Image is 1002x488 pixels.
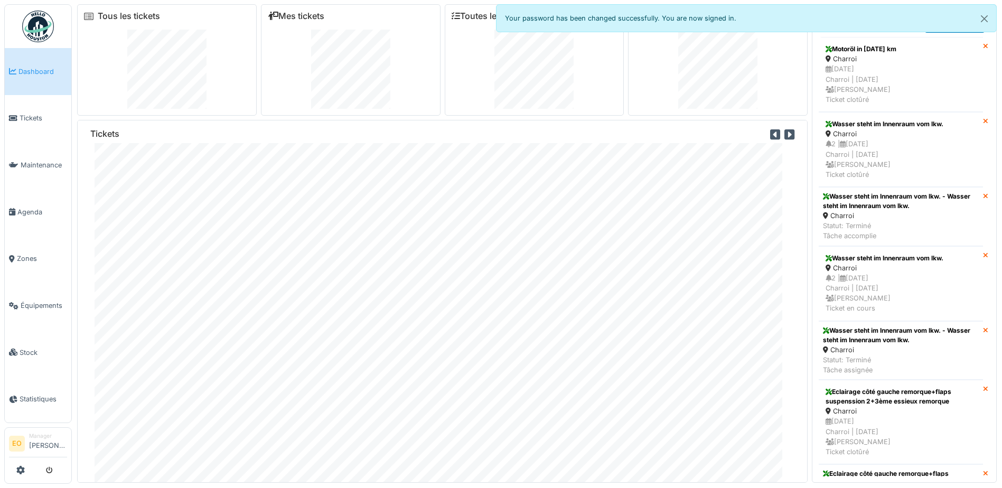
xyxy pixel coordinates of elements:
[21,301,67,311] span: Équipements
[98,11,160,21] a: Tous les tickets
[826,263,976,273] div: Charroi
[819,246,983,321] a: Wasser steht im Innenraum vom lkw. Charroi 2 |[DATE]Charroi | [DATE] [PERSON_NAME]Ticket en cours
[268,11,324,21] a: Mes tickets
[5,282,71,329] a: Équipements
[826,129,976,139] div: Charroi
[826,44,976,54] div: Motoröl in [DATE] km
[823,326,979,345] div: Wasser steht im Innenraum vom lkw. - Wasser steht im Innenraum vom lkw.
[972,5,996,33] button: Close
[823,221,979,241] div: Statut: Terminé Tâche accomplie
[823,211,979,221] div: Charroi
[819,380,983,464] a: Eclairage côté gauche remorque+flaps suspenssion 2+3ème essieux remorque Charroi [DATE]Charroi | ...
[22,11,54,42] img: Badge_color-CXgf-gQk.svg
[5,236,71,283] a: Zones
[29,432,67,440] div: Manager
[826,64,976,105] div: [DATE] Charroi | [DATE] [PERSON_NAME] Ticket clotûré
[826,273,976,314] div: 2 | [DATE] Charroi | [DATE] [PERSON_NAME] Ticket en cours
[18,67,67,77] span: Dashboard
[9,436,25,452] li: EO
[826,254,976,263] div: Wasser steht im Innenraum vom lkw.
[5,189,71,236] a: Agenda
[5,95,71,142] a: Tickets
[21,160,67,170] span: Maintenance
[823,355,979,375] div: Statut: Terminé Tâche assignée
[5,329,71,376] a: Stock
[452,11,530,21] a: Toutes les tâches
[5,376,71,423] a: Statistiques
[826,416,976,457] div: [DATE] Charroi | [DATE] [PERSON_NAME] Ticket clotûré
[819,321,983,380] a: Wasser steht im Innenraum vom lkw. - Wasser steht im Innenraum vom lkw. Charroi Statut: TerminéTâ...
[823,192,979,211] div: Wasser steht im Innenraum vom lkw. - Wasser steht im Innenraum vom lkw.
[29,432,67,455] li: [PERSON_NAME]
[819,187,983,246] a: Wasser steht im Innenraum vom lkw. - Wasser steht im Innenraum vom lkw. Charroi Statut: TerminéTâ...
[826,54,976,64] div: Charroi
[9,432,67,457] a: EO Manager[PERSON_NAME]
[823,345,979,355] div: Charroi
[826,406,976,416] div: Charroi
[826,119,976,129] div: Wasser steht im Innenraum vom lkw.
[5,48,71,95] a: Dashboard
[90,129,119,139] h6: Tickets
[819,112,983,187] a: Wasser steht im Innenraum vom lkw. Charroi 2 |[DATE]Charroi | [DATE] [PERSON_NAME]Ticket clotûré
[17,207,67,217] span: Agenda
[17,254,67,264] span: Zones
[20,113,67,123] span: Tickets
[819,37,983,112] a: Motoröl in [DATE] km Charroi [DATE]Charroi | [DATE] [PERSON_NAME]Ticket clotûré
[5,142,71,189] a: Maintenance
[826,139,976,180] div: 2 | [DATE] Charroi | [DATE] [PERSON_NAME] Ticket clotûré
[496,4,997,32] div: Your password has been changed successfully. You are now signed in.
[826,387,976,406] div: Eclairage côté gauche remorque+flaps suspenssion 2+3ème essieux remorque
[20,348,67,358] span: Stock
[20,394,67,404] span: Statistiques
